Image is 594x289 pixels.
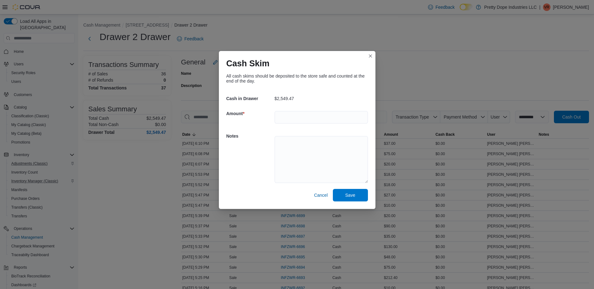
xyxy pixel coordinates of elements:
button: Cancel [312,189,330,201]
button: Closes this modal window [367,52,374,60]
h1: Cash Skim [226,58,270,68]
h5: Cash in Drawer [226,92,273,105]
button: Save [333,189,368,201]
span: Save [345,192,355,198]
div: All cash skims should be deposited to the store safe and counted at the end of the day. [226,74,368,84]
span: Cancel [314,192,328,198]
h5: Amount [226,107,273,120]
p: $2,549.47 [275,96,294,101]
h5: Notes [226,130,273,142]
